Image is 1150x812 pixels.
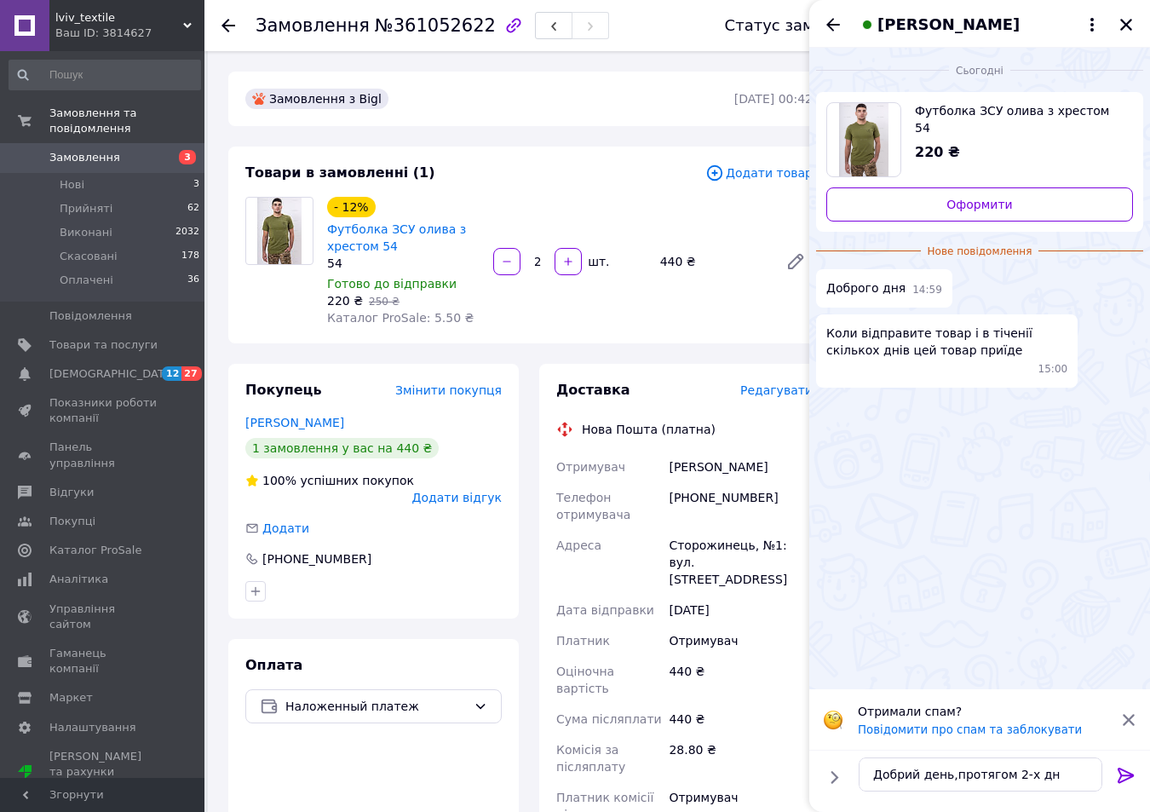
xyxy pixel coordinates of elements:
[60,225,112,240] span: Виконані
[779,245,813,279] a: Редагувати
[221,17,235,34] div: Повернутися назад
[245,164,435,181] span: Товари в замовленні (1)
[826,187,1133,222] a: Оформити
[1116,14,1136,35] button: Закрити
[245,89,388,109] div: Замовлення з Bigl
[665,625,816,656] div: Отримувач
[653,250,772,274] div: 440 ₴
[55,26,204,41] div: Ваш ID: 3814627
[262,474,296,487] span: 100%
[584,253,611,270] div: шт.
[49,602,158,632] span: Управління сайтом
[49,720,136,735] span: Налаштування
[705,164,813,182] span: Додати товар
[60,201,112,216] span: Прийняті
[187,273,199,288] span: 36
[193,177,199,193] span: 3
[859,757,1102,792] textarea: Добрий день,протягом 2-х дн
[412,491,502,504] span: Додати відгук
[823,766,845,788] button: Показати кнопки
[823,710,843,730] img: :face_with_monocle:
[327,222,466,253] a: Футболка ЗСУ олива з хрестом 54
[60,273,113,288] span: Оплачені
[1038,362,1068,377] span: 15:00 12.09.2025
[826,102,1133,177] a: Переглянути товар
[261,550,373,567] div: [PHONE_NUMBER]
[49,690,93,705] span: Маркет
[915,144,960,160] span: 220 ₴
[665,595,816,625] div: [DATE]
[839,103,888,176] img: 6327885694_w640_h640_futbolka-vsu-oliva.jpg
[826,325,1067,359] span: Коли відправите товар і в тіченії скількох днів цей товар приїде
[49,150,120,165] span: Замовлення
[60,249,118,264] span: Скасовані
[665,530,816,595] div: Сторожинець, №1: вул. [STREET_ADDRESS]
[949,64,1010,78] span: Сьогодні
[665,452,816,482] div: [PERSON_NAME]
[327,294,363,308] span: 220 ₴
[556,743,625,774] span: Комісія за післяплату
[327,197,376,217] div: - 12%
[665,734,816,782] div: 28.80 ₴
[49,337,158,353] span: Товари та послуги
[49,485,94,500] span: Відгуки
[556,382,630,398] span: Доставка
[55,10,183,26] span: lviv_textile
[665,482,816,530] div: [PHONE_NUMBER]
[740,383,813,397] span: Редагувати
[49,395,158,426] span: Показники роботи компанії
[256,15,370,36] span: Замовлення
[858,703,1111,720] p: Отримали спам?
[245,416,344,429] a: [PERSON_NAME]
[181,366,201,381] span: 27
[60,177,84,193] span: Нові
[327,311,474,325] span: Каталог ProSale: 5.50 ₴
[816,61,1143,78] div: 12.09.2025
[179,150,196,164] span: 3
[49,646,158,677] span: Гаманець компанії
[175,225,199,240] span: 2032
[369,296,400,308] span: 250 ₴
[858,723,1082,736] button: Повідомити про спам та заблокувати
[245,438,439,458] div: 1 замовлення у вас на 440 ₴
[734,92,813,106] time: [DATE] 00:42
[556,665,614,695] span: Оціночна вартість
[578,421,720,438] div: Нова Пошта (платна)
[187,201,199,216] span: 62
[9,60,201,90] input: Пошук
[556,603,654,617] span: Дата відправки
[285,697,467,716] span: Наложенный платеж
[665,656,816,704] div: 440 ₴
[921,245,1039,259] span: Нове повідомлення
[49,366,175,382] span: [DEMOGRAPHIC_DATA]
[556,491,630,521] span: Телефон отримувача
[823,14,843,35] button: Назад
[49,440,158,470] span: Панель управління
[49,514,95,529] span: Покупці
[556,712,662,726] span: Сума післяплати
[327,277,457,291] span: Готово до відправки
[327,255,480,272] div: 54
[556,460,625,474] span: Отримувач
[49,749,158,796] span: [PERSON_NAME] та рахунки
[245,382,322,398] span: Покупець
[49,572,108,587] span: Аналітика
[556,634,610,648] span: Платник
[162,366,181,381] span: 12
[49,543,141,558] span: Каталог ProSale
[915,102,1119,136] span: Футболка ЗСУ олива з хрестом 54
[912,283,942,297] span: 14:59 12.09.2025
[826,279,906,297] span: Доброго дня
[725,17,882,34] div: Статус замовлення
[375,15,496,36] span: №361052622
[49,106,204,136] span: Замовлення та повідомлення
[257,198,302,264] img: Футболка ЗСУ олива з хрестом 54
[395,383,502,397] span: Змінити покупця
[245,472,414,489] div: успішних покупок
[245,657,302,673] span: Оплата
[556,538,601,552] span: Адреса
[857,14,1102,36] button: [PERSON_NAME]
[877,14,1020,36] span: [PERSON_NAME]
[665,704,816,734] div: 440 ₴
[181,249,199,264] span: 178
